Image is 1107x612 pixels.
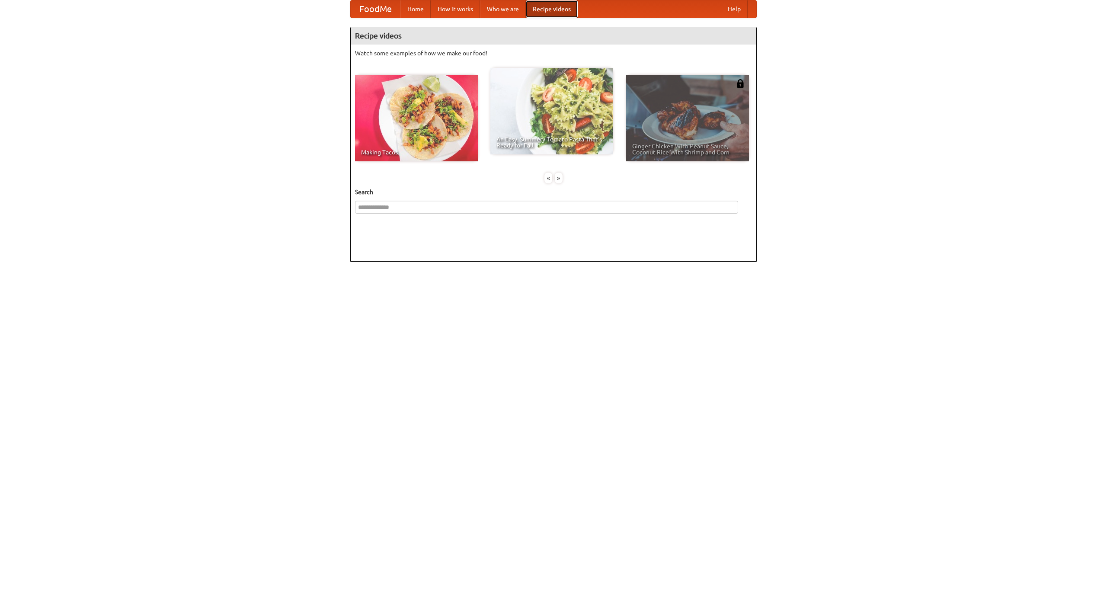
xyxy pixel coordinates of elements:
span: Making Tacos [361,149,472,155]
a: Recipe videos [526,0,578,18]
div: « [544,173,552,183]
a: FoodMe [351,0,400,18]
p: Watch some examples of how we make our food! [355,49,752,58]
img: 483408.png [736,79,745,88]
a: How it works [431,0,480,18]
a: Home [400,0,431,18]
a: Making Tacos [355,75,478,161]
a: Who we are [480,0,526,18]
span: An Easy, Summery Tomato Pasta That's Ready for Fall [496,136,607,148]
h5: Search [355,188,752,196]
h4: Recipe videos [351,27,756,45]
a: Help [721,0,748,18]
div: » [555,173,563,183]
a: An Easy, Summery Tomato Pasta That's Ready for Fall [490,68,613,154]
